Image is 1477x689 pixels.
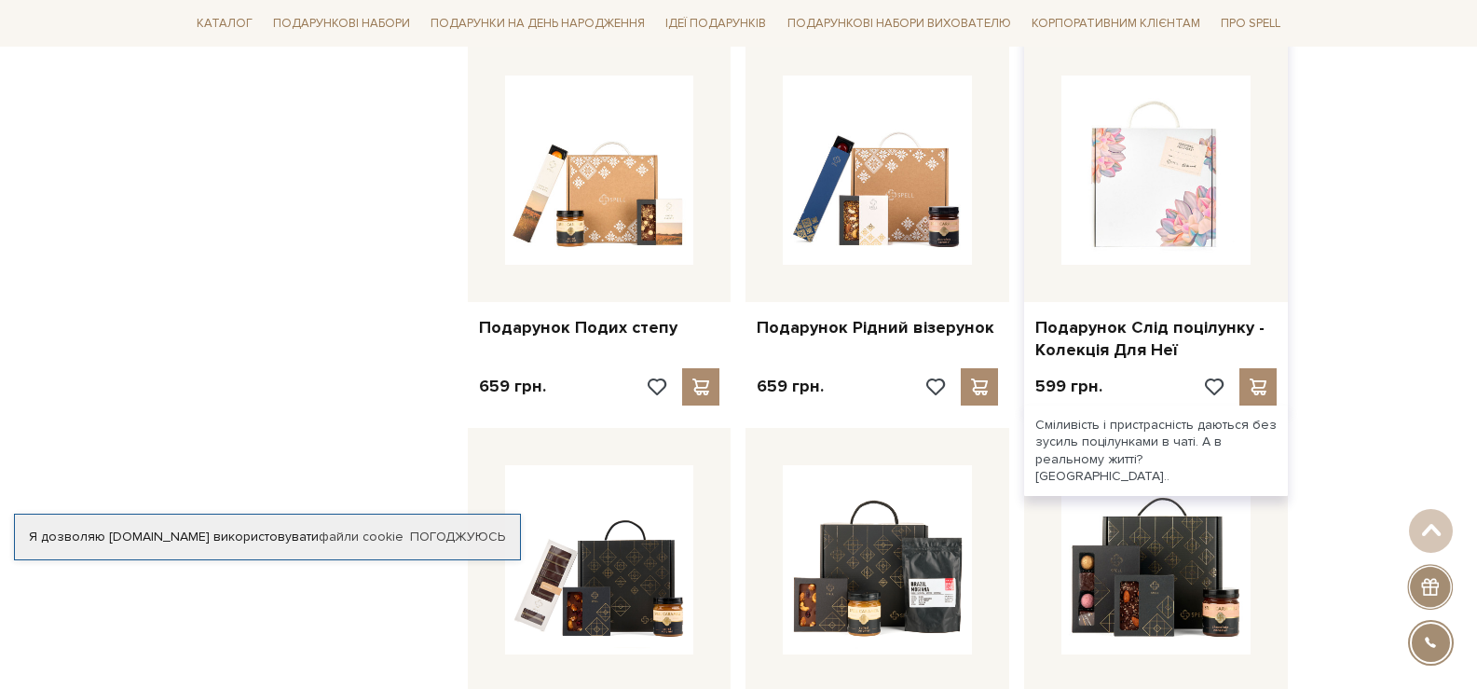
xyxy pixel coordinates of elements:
p: 599 грн. [1035,376,1102,397]
a: Корпоративним клієнтам [1024,7,1208,39]
div: Я дозволяю [DOMAIN_NAME] використовувати [15,529,520,545]
p: 659 грн. [479,376,546,397]
a: Ідеї подарунків [658,9,773,38]
a: Подарунок Слід поцілунку - Колекція Для Неї [1035,317,1277,361]
img: Подарунок Слід поцілунку - Колекція Для Неї [1061,76,1251,265]
a: Погоджуюсь [410,529,505,545]
a: Подарунок Рідний візерунок [757,317,998,338]
div: Сміливість і пристрасність даються без зусиль поцілунками в чаті. А в реальному житті? [GEOGRAPHI... [1024,406,1288,496]
a: Подарункові набори [266,9,417,38]
a: Подарунки на День народження [423,9,652,38]
p: 659 грн. [757,376,824,397]
a: Подарунок Подих степу [479,317,720,338]
a: файли cookie [319,529,403,544]
a: Каталог [189,9,260,38]
a: Про Spell [1213,9,1288,38]
a: Подарункові набори вихователю [780,7,1019,39]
